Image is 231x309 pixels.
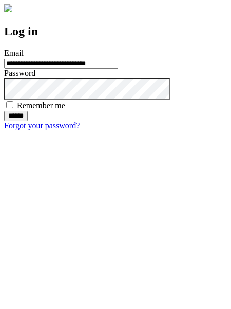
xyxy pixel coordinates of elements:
[4,49,24,57] label: Email
[4,25,227,38] h2: Log in
[4,121,80,130] a: Forgot your password?
[4,69,35,78] label: Password
[17,101,65,110] label: Remember me
[4,4,12,12] img: logo-4e3dc11c47720685a147b03b5a06dd966a58ff35d612b21f08c02c0306f2b779.png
